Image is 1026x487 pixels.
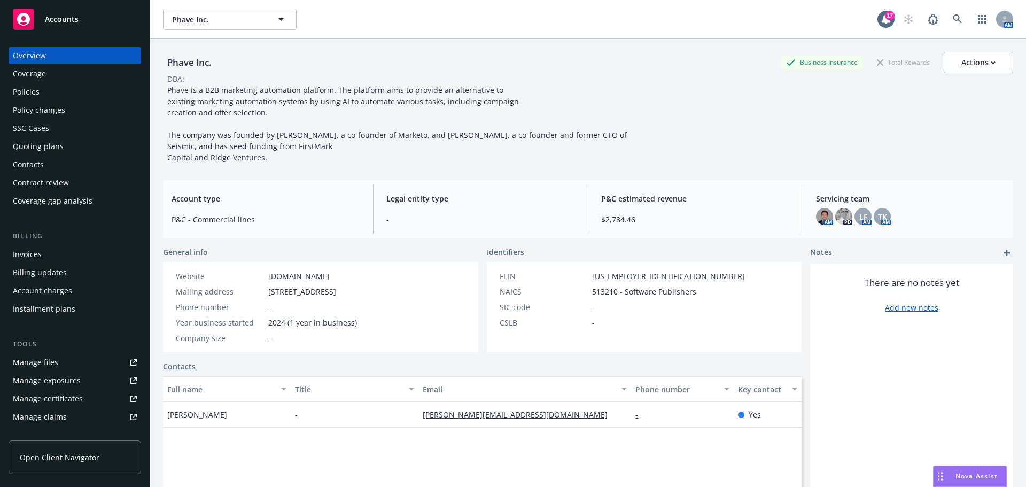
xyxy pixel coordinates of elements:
[13,390,83,407] div: Manage certificates
[13,282,72,299] div: Account charges
[631,376,733,402] button: Phone number
[859,211,867,222] span: LF
[13,427,63,444] div: Manage BORs
[167,85,629,163] span: Phave is a B2B marketing automation platform. The platform aims to provide an alternative to exis...
[635,384,717,395] div: Phone number
[734,376,802,402] button: Key contact
[933,466,1007,487] button: Nova Assist
[955,471,998,481] span: Nova Assist
[386,193,575,204] span: Legal entity type
[13,300,75,318] div: Installment plans
[13,138,64,155] div: Quoting plans
[9,282,141,299] a: Account charges
[9,231,141,242] div: Billing
[268,317,357,328] span: 2024 (1 year in business)
[13,65,46,82] div: Coverage
[9,174,141,191] a: Contract review
[961,52,996,73] div: Actions
[9,192,141,210] a: Coverage gap analysis
[922,9,944,30] a: Report a Bug
[9,408,141,426] a: Manage claims
[163,246,208,258] span: General info
[9,300,141,318] a: Installment plans
[291,376,418,402] button: Title
[423,409,616,420] a: [PERSON_NAME][EMAIL_ADDRESS][DOMAIN_NAME]
[9,65,141,82] a: Coverage
[268,271,330,281] a: [DOMAIN_NAME]
[9,4,141,34] a: Accounts
[9,390,141,407] a: Manage certificates
[13,83,40,101] div: Policies
[9,339,141,350] div: Tools
[9,156,141,173] a: Contacts
[749,409,761,420] span: Yes
[172,214,360,225] span: P&C - Commercial lines
[172,193,360,204] span: Account type
[781,56,863,69] div: Business Insurance
[601,193,790,204] span: P&C estimated revenue
[947,9,968,30] a: Search
[176,333,264,344] div: Company size
[885,11,895,20] div: 17
[268,302,271,313] span: -
[487,246,524,258] span: Identifiers
[738,384,786,395] div: Key contact
[9,372,141,389] a: Manage exposures
[423,384,615,395] div: Email
[865,276,959,289] span: There are no notes yet
[163,376,291,402] button: Full name
[9,354,141,371] a: Manage files
[9,47,141,64] a: Overview
[13,246,42,263] div: Invoices
[13,192,92,210] div: Coverage gap analysis
[13,120,49,137] div: SSC Cases
[45,15,79,24] span: Accounts
[176,302,264,313] div: Phone number
[635,409,647,420] a: -
[163,56,216,69] div: Phave Inc.
[872,56,935,69] div: Total Rewards
[13,372,81,389] div: Manage exposures
[9,138,141,155] a: Quoting plans
[167,73,187,84] div: DBA: -
[20,452,99,463] span: Open Client Navigator
[500,270,588,282] div: FEIN
[878,211,887,222] span: TK
[172,14,265,25] span: Phave Inc.
[418,376,631,402] button: Email
[295,409,298,420] span: -
[176,317,264,328] div: Year business started
[592,286,696,297] span: 513210 - Software Publishers
[163,361,196,372] a: Contacts
[9,264,141,281] a: Billing updates
[592,302,595,313] span: -
[816,208,833,225] img: photo
[176,286,264,297] div: Mailing address
[167,384,275,395] div: Full name
[9,102,141,119] a: Policy changes
[13,102,65,119] div: Policy changes
[592,270,745,282] span: [US_EMPLOYER_IDENTIFICATION_NUMBER]
[13,174,69,191] div: Contract review
[835,208,852,225] img: photo
[386,214,575,225] span: -
[1000,246,1013,259] a: add
[9,83,141,101] a: Policies
[176,270,264,282] div: Website
[13,408,67,426] div: Manage claims
[13,47,46,64] div: Overview
[810,246,832,259] span: Notes
[13,354,58,371] div: Manage files
[592,317,595,328] span: -
[13,264,67,281] div: Billing updates
[9,427,141,444] a: Manage BORs
[268,286,336,297] span: [STREET_ADDRESS]
[268,333,271,344] span: -
[13,156,44,173] div: Contacts
[816,193,1005,204] span: Servicing team
[500,317,588,328] div: CSLB
[898,9,919,30] a: Start snowing
[971,9,993,30] a: Switch app
[934,466,947,486] div: Drag to move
